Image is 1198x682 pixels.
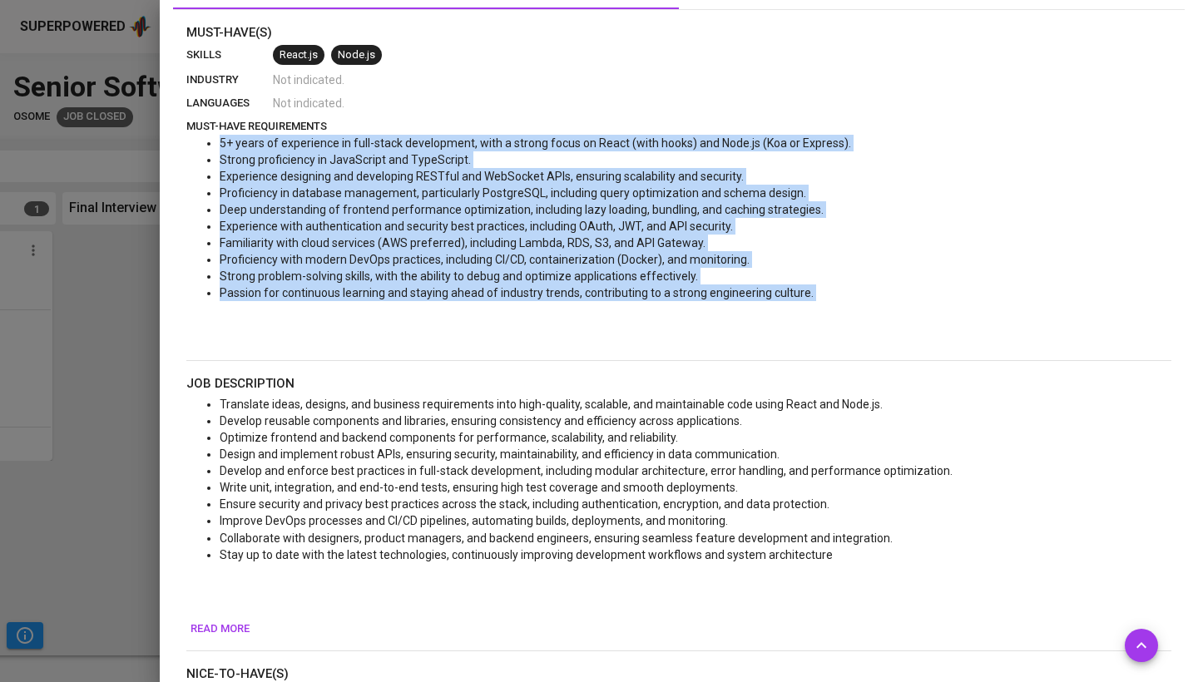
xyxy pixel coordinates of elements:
[220,481,738,494] span: Write unit, integration, and end-to-end tests, ensuring high test coverage and smooth deployments.
[220,447,780,461] span: Design and implement robust APIs, ensuring security, maintainability, and efficiency in data comm...
[220,136,851,150] span: 5+ years of experience in full-stack development, with a strong focus on React (with hooks) and N...
[273,47,324,63] span: React.js
[220,253,750,266] span: Proficiency with modern DevOps practices, including CI/CD, containerization (Docker), and monitor...
[186,118,1171,135] p: must-have requirements
[220,269,698,283] span: Strong problem-solving skills, with the ability to debug and optimize applications effectively.
[220,153,471,166] span: Strong proficiency in JavaScript and TypeScript.
[220,548,833,561] span: Stay up to date with the latest technologies, continuously improving development workflows and sy...
[186,616,254,642] button: Read more
[220,464,953,477] span: Develop and enforce best practices in full-stack development, including modular architecture, err...
[220,286,814,299] span: Passion for continuous learning and staying ahead of industry trends, contributing to a strong en...
[186,72,273,88] p: industry
[220,497,829,511] span: Ensure security and privacy best practices across the stack, including authentication, encryption...
[273,72,344,88] span: Not indicated .
[220,236,705,250] span: Familiarity with cloud services (AWS preferred), including Lambda, RDS, S3, and API Gateway.
[220,170,744,183] span: Experience designing and developing RESTful and WebSocket APIs, ensuring scalability and security.
[186,23,1171,42] p: Must-Have(s)
[186,95,273,111] p: languages
[273,95,344,111] span: Not indicated .
[220,531,893,545] span: Collaborate with designers, product managers, and backend engineers, ensuring seamless feature de...
[220,203,824,216] span: Deep understanding of frontend performance optimization, including lazy loading, bundling, and ca...
[191,620,250,639] span: Read more
[220,398,883,411] span: Translate ideas, designs, and business requirements into high-quality, scalable, and maintainable...
[220,186,806,200] span: Proficiency in database management, particularly PostgreSQL, including query optimization and sch...
[220,414,742,427] span: Develop reusable components and libraries, ensuring consistency and efficiency across applications.
[331,47,382,63] span: Node.js
[220,431,678,444] span: Optimize frontend and backend components for performance, scalability, and reliability.
[186,374,1171,393] p: job description
[220,220,733,233] span: Experience with authentication and security best practices, including OAuth, JWT, and API security.
[186,47,273,63] p: skills
[220,514,728,527] span: Improve DevOps processes and CI/CD pipelines, automating builds, deployments, and monitoring.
